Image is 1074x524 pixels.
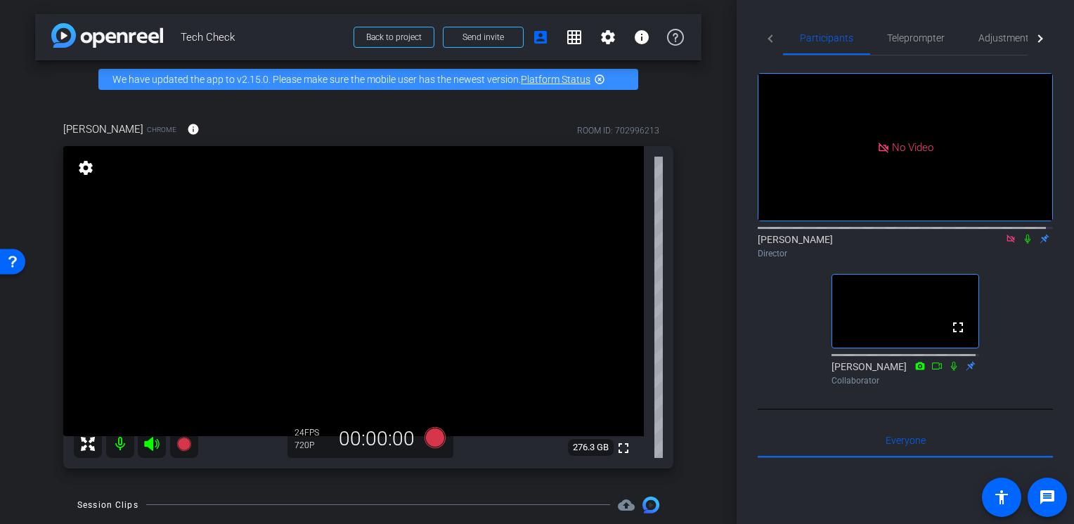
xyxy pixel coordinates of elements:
[800,33,853,43] span: Participants
[642,497,659,513] img: Session clips
[295,427,330,438] div: 24
[886,435,926,445] span: Everyone
[187,123,200,136] mat-icon: info
[1039,489,1056,506] mat-icon: message
[304,428,319,438] span: FPS
[51,23,163,48] img: app-logo
[577,124,659,137] div: ROOM ID: 702996213
[147,124,176,135] span: Chrome
[77,498,138,512] div: Session Clips
[758,247,1053,260] div: Director
[295,440,330,451] div: 720P
[566,29,583,46] mat-icon: grid_on
[462,32,504,43] span: Send invite
[98,69,638,90] div: We have updated the app to v2.15.0. Please make sure the mobile user has the newest version.
[615,440,632,457] mat-icon: fullscreen
[181,23,345,51] span: Tech Check
[76,159,96,176] mat-icon: settings
[521,74,590,85] a: Platform Status
[63,122,143,137] span: [PERSON_NAME]
[594,74,605,85] mat-icon: highlight_off
[993,489,1010,506] mat-icon: accessibility
[887,33,945,43] span: Teleprompter
[758,232,1053,260] div: [PERSON_NAME]
[366,32,422,42] span: Back to project
[832,360,979,387] div: [PERSON_NAME]
[832,374,979,387] div: Collaborator
[950,319,966,336] mat-icon: fullscreen
[633,29,650,46] mat-icon: info
[532,29,549,46] mat-icon: account_box
[618,497,635,513] span: Destinations for your clips
[892,140,933,153] span: No Video
[443,27,524,48] button: Send invite
[618,497,635,513] mat-icon: cloud_upload
[568,439,614,456] span: 276.3 GB
[978,33,1034,43] span: Adjustments
[600,29,616,46] mat-icon: settings
[330,427,424,451] div: 00:00:00
[354,27,434,48] button: Back to project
